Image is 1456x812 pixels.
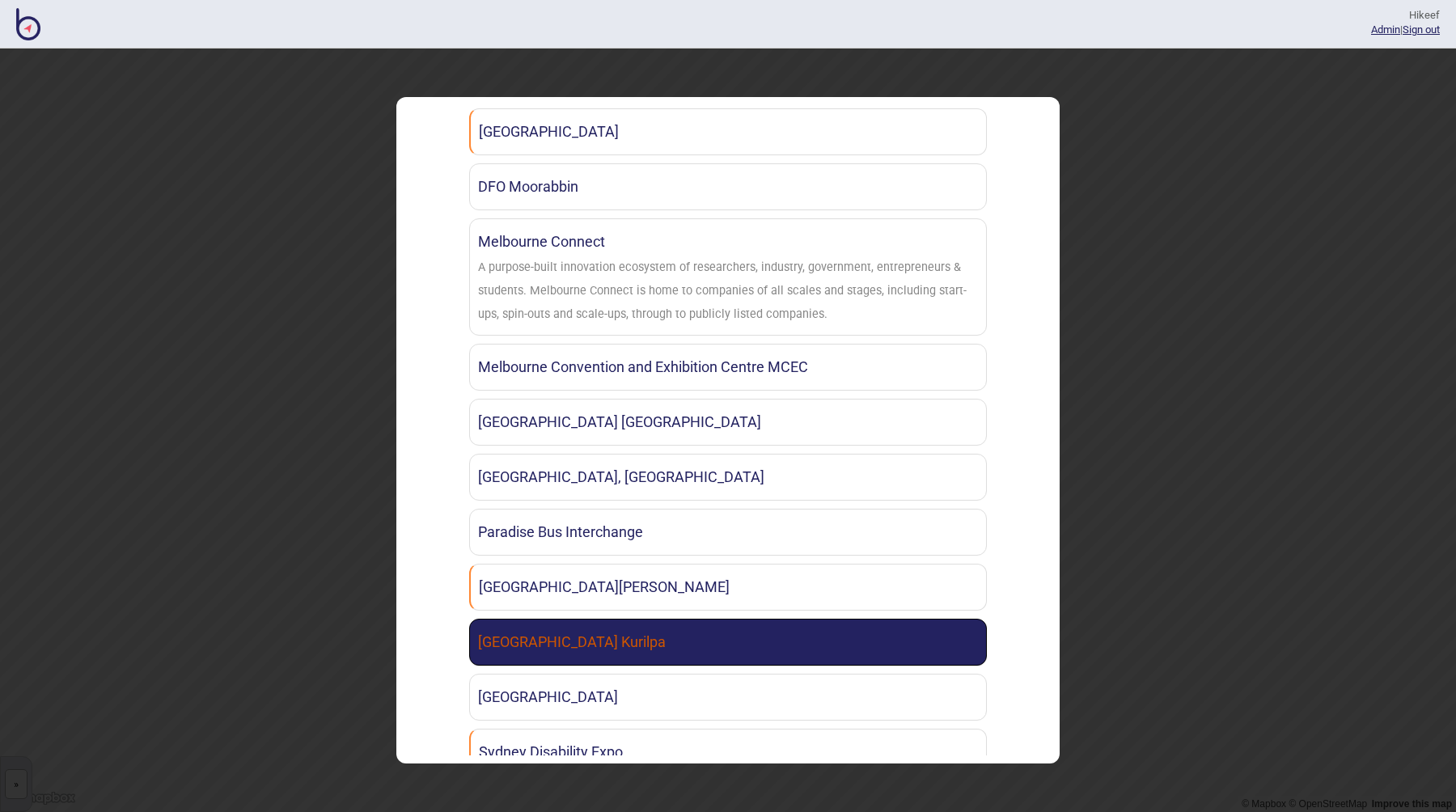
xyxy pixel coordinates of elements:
a: Melbourne ConnectA purpose-built innovation ecosystem of researchers, industry, government, entre... [469,218,987,335]
a: Melbourne Convention and Exhibition Centre MCEC [469,344,987,391]
a: [GEOGRAPHIC_DATA] [469,674,987,721]
a: [GEOGRAPHIC_DATA][PERSON_NAME] [469,564,987,611]
img: BindiMaps CMS [16,8,40,40]
a: Sydney Disability Expo [469,729,987,776]
a: DFO Moorabbin [469,163,987,210]
div: Hi keef [1371,8,1440,23]
div: A purpose-built innovation ecosystem of researchers, industry, government, entrepreneurs & studen... [478,256,978,326]
a: [GEOGRAPHIC_DATA] [469,108,987,155]
a: [GEOGRAPHIC_DATA] Kurilpa [469,619,987,666]
a: [GEOGRAPHIC_DATA], [GEOGRAPHIC_DATA] [469,454,987,501]
a: Paradise Bus Interchange [469,509,987,556]
a: [GEOGRAPHIC_DATA] [GEOGRAPHIC_DATA] [469,399,987,446]
button: Sign out [1403,23,1440,36]
a: Admin [1371,23,1400,36]
span: | [1371,23,1403,36]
